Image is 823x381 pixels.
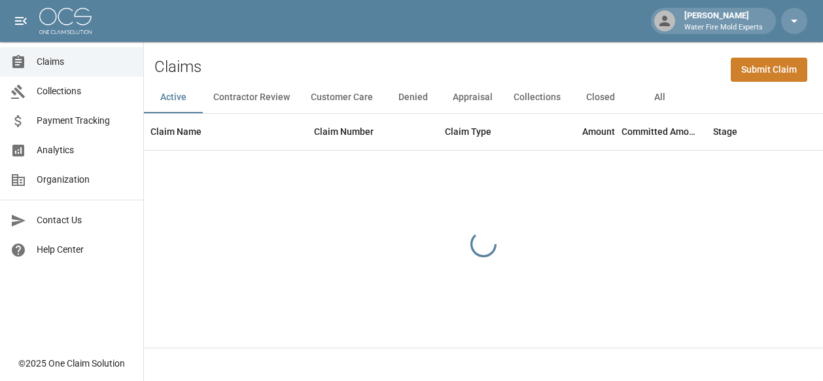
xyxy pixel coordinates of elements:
div: Claim Type [438,113,536,150]
div: © 2025 One Claim Solution [18,357,125,370]
div: Amount [582,113,615,150]
span: Analytics [37,143,133,157]
img: ocs-logo-white-transparent.png [39,8,92,34]
div: Claim Type [445,113,491,150]
div: Claim Name [150,113,201,150]
span: Contact Us [37,213,133,227]
button: All [630,82,689,113]
span: Payment Tracking [37,114,133,128]
span: Claims [37,55,133,69]
a: Submit Claim [731,58,807,82]
button: Active [144,82,203,113]
p: Water Fire Mold Experts [684,22,763,33]
span: Organization [37,173,133,187]
div: dynamic tabs [144,82,823,113]
button: open drawer [8,8,34,34]
h2: Claims [154,58,201,77]
span: Help Center [37,243,133,257]
div: Committed Amount [622,113,700,150]
div: Claim Name [144,113,307,150]
div: Amount [536,113,622,150]
div: Claim Number [307,113,438,150]
span: Collections [37,84,133,98]
button: Customer Care [300,82,383,113]
div: Claim Number [314,113,374,150]
button: Appraisal [442,82,503,113]
div: [PERSON_NAME] [679,9,768,33]
div: Committed Amount [622,113,707,150]
button: Contractor Review [203,82,300,113]
button: Collections [503,82,571,113]
button: Denied [383,82,442,113]
div: Stage [713,113,737,150]
button: Closed [571,82,630,113]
